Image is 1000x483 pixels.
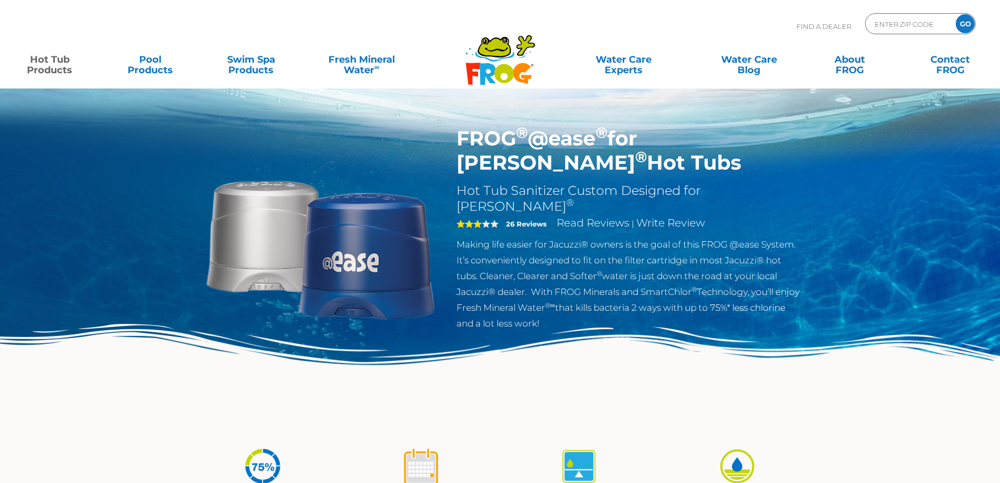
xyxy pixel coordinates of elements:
a: Write Review [636,216,705,229]
sup: ® [597,270,602,278]
strong: 26 Reviews [506,220,547,228]
a: Hot TubProducts [11,49,89,70]
span: 3 [457,220,482,228]
sup: ® [635,147,647,166]
a: Water CareBlog [710,49,788,70]
a: Swim SpaProducts [212,49,290,70]
p: Making life easier for Jacuzzi® owners is the goal of this FROG @ease System. It’s conveniently d... [457,236,801,331]
span: | [632,219,634,229]
sup: ® [516,123,528,142]
a: ContactFROG [911,49,989,70]
sup: ® [692,285,697,293]
a: Water CareExperts [560,49,687,70]
p: Find A Dealer [797,13,851,40]
sup: ® [596,123,607,142]
img: Sundance-cartridges-2.png [200,126,441,368]
h2: Hot Tub Sanitizer Custom Designed for [PERSON_NAME] [457,183,801,214]
a: Read Reviews [557,216,629,229]
sup: ®∞ [545,301,555,309]
a: Fresh MineralWater∞ [313,49,411,70]
sup: ∞ [374,63,380,71]
img: Frog Products Logo [460,21,541,85]
sup: ® [566,197,574,209]
a: AboutFROG [810,49,889,70]
a: PoolProducts [111,49,190,70]
h1: FROG @ease for [PERSON_NAME] Hot Tubs [457,126,801,175]
input: GO [956,14,975,33]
